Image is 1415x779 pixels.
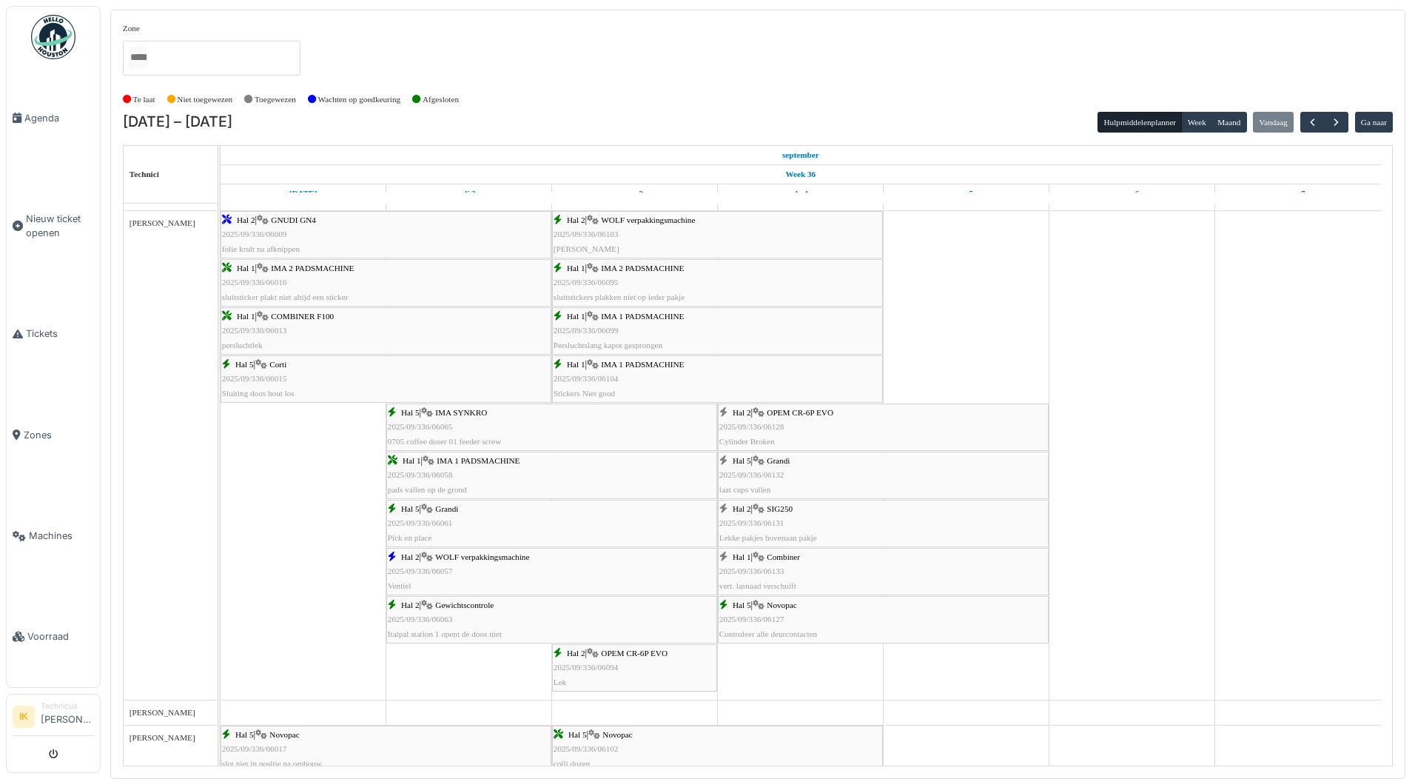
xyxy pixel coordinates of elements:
div: | [388,454,716,497]
span: Hal 5 [733,601,751,609]
label: Afgesloten [423,93,459,106]
span: 2025/09/336/06015 [222,374,287,383]
span: Hal 5 [568,730,587,739]
span: 2025/09/336/06102 [554,744,619,753]
a: Tickets [7,284,100,384]
a: 5 september 2025 [955,184,977,203]
label: Niet toegewezen [177,93,232,106]
span: 2025/09/336/06133 [719,566,784,575]
span: Voorraad [27,629,94,643]
div: | [554,728,881,771]
span: GNUDI GN4 [271,215,316,224]
button: Hulpmiddelenplanner [1098,112,1182,133]
a: 4 september 2025 [790,184,812,203]
div: | [222,213,550,256]
span: Ventiel [388,581,411,590]
span: 2025/09/336/06016 [222,278,287,287]
span: IMA 2 PADSMACHINE [601,264,684,273]
span: Lek [554,678,566,686]
a: 2 september 2025 [459,184,480,203]
span: Grandi [767,456,790,465]
a: Agenda [7,67,100,168]
button: Volgende [1324,112,1348,133]
span: WOLF verpakkingsmachine [435,552,529,561]
span: persluchtlek [222,341,263,350]
span: Combiner [767,552,800,561]
span: Pick en place [388,533,432,542]
span: Hal 1 [403,456,421,465]
span: 2025/09/336/06063 [388,615,453,623]
span: Hal 1 [567,264,585,273]
span: IMA 2 PADSMACHINE [271,264,354,273]
span: SIG250 [767,504,793,513]
div: | [388,406,716,449]
span: Tickets [26,327,94,341]
a: Machines [7,486,100,586]
label: Toegewezen [255,93,296,106]
span: Hal 1 [237,312,255,321]
span: IMA 1 PADSMACHINE [601,360,684,369]
span: Nieuw ticket openen [26,212,94,240]
span: Italpal station 1 opent de doos niet [388,629,502,638]
span: [PERSON_NAME] [130,708,195,717]
a: IK Technicus[PERSON_NAME] [13,701,94,736]
span: 2025/09/336/06131 [719,518,784,527]
span: Hal 1 [567,312,585,321]
div: | [719,550,1047,593]
a: 1 september 2025 [286,184,321,203]
span: Hal 2 [733,504,751,513]
div: | [719,502,1047,545]
span: pads vallen op de grond [388,485,467,494]
span: Novopac [269,730,299,739]
div: | [388,598,716,641]
a: 1 september 2025 [779,146,823,164]
span: Grandi [435,504,458,513]
div: | [554,213,881,256]
a: Voorraad [7,586,100,687]
div: | [388,502,716,545]
span: Hal 1 [733,552,751,561]
div: | [719,454,1047,497]
span: [PERSON_NAME] [554,244,619,253]
button: Vandaag [1253,112,1294,133]
span: OPEM CR-6P EVO [767,408,833,417]
button: Week [1181,112,1212,133]
span: 2025/09/336/06099 [554,326,619,335]
div: | [554,358,881,401]
span: Zones [24,428,94,442]
span: Persluchtslang kapot gesprongen [554,341,662,350]
span: Hal 2 [567,649,585,658]
a: 6 september 2025 [1121,184,1143,203]
span: 2025/09/336/06061 [388,518,453,527]
input: Alles [129,47,147,68]
a: Nieuw ticket openen [7,168,100,284]
span: Sluiting doos bout los [222,389,295,398]
div: | [719,406,1047,449]
span: Hal 2 [733,408,751,417]
span: Cylinder Broken [719,437,775,446]
div: | [222,310,550,352]
span: Corti [269,360,286,369]
div: | [388,550,716,593]
a: 3 september 2025 [623,184,647,203]
span: 2025/09/336/06065 [388,422,453,431]
span: Machines [29,529,94,543]
h2: [DATE] – [DATE] [123,113,232,131]
button: Maand [1211,112,1247,133]
span: Hal 5 [401,504,420,513]
span: 2025/09/336/06057 [388,566,453,575]
span: 2025/09/336/06017 [222,744,287,753]
span: folie krult na afknippen [222,244,300,253]
span: Hal 5 [235,730,254,739]
div: Technicus [41,701,94,712]
span: 2025/09/336/06013 [222,326,287,335]
span: Hal 5 [235,360,254,369]
span: sluitsticker plakt niet altijd een sticker [222,292,349,301]
span: Stickers Niet good [554,389,615,398]
span: 2025/09/336/06094 [554,663,619,672]
span: Hal 2 [401,601,420,609]
span: 2025/09/336/06009 [222,230,287,238]
span: Novopac [602,730,632,739]
span: colli dozen [554,759,590,768]
span: Lekke pakjes bovenaan pakje [719,533,817,542]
